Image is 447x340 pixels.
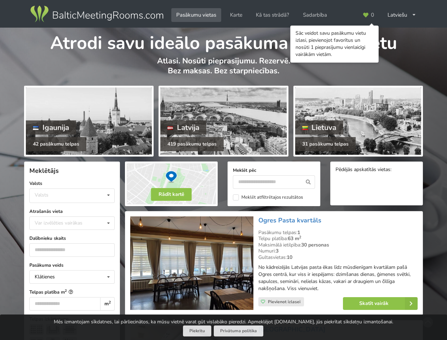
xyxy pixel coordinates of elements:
[151,188,192,201] button: Rādīt kartē
[24,56,423,83] p: Atlasi. Nosūti pieprasījumu. Rezervē. Bez maksas. Bez starpniecības.
[225,8,247,22] a: Karte
[336,167,418,174] div: Pēdējās apskatītās vietas:
[295,137,356,151] div: 31 pasākumu telpas
[293,86,423,157] a: Lietuva 31 pasākumu telpas
[100,297,115,311] div: m
[258,248,418,254] div: Numuri:
[299,234,301,240] sup: 2
[276,248,279,254] strong: 3
[288,235,301,242] strong: 63 m
[130,216,253,310] img: Svinību telpa | Ogre | Ogres Pasta kvartāls
[26,120,76,135] div: Igaunija
[258,216,321,225] a: Ogres Pasta kvartāls
[29,208,115,215] label: Atrašanās vieta
[24,86,154,157] a: Igaunija 42 pasākumu telpas
[251,8,294,22] a: Kā tas strādā?
[26,137,86,151] div: 42 pasākumu telpas
[258,264,418,292] p: No kādreizējās Latvijas pasta ēkas līdz mūsdienīgam kvartālam pašā Ogres centrā, kur viss ir iesp...
[258,229,418,236] div: Pasākumu telpas:
[29,166,59,175] span: Meklētājs
[29,180,115,187] label: Valsts
[297,229,300,236] strong: 1
[296,30,373,58] div: Sāc veidot savu pasākumu vietu izlasi, pievienojot favorītus un nosūti 1 pieprasījumu vienlaicīgi...
[233,167,315,174] label: Meklēt pēc
[29,262,115,269] label: Pasākuma veids
[24,28,423,55] h1: Atrodi savu ideālo pasākuma norises vietu
[29,4,165,24] img: Baltic Meeting Rooms
[29,235,115,242] label: Dalībnieku skaits
[160,120,206,135] div: Latvija
[295,120,344,135] div: Lietuva
[183,325,211,336] button: Piekrītu
[109,300,111,305] sup: 2
[159,86,288,157] a: Latvija 419 pasākumu telpas
[298,8,332,22] a: Sadarbība
[35,274,55,279] div: Klātienes
[343,297,418,310] a: Skatīt vairāk
[258,236,418,242] div: Telpu platība:
[233,194,303,200] label: Meklēt atfiltrētajos rezultātos
[301,242,329,248] strong: 30 personas
[35,192,48,198] div: Valsts
[65,288,67,293] sup: 2
[33,219,98,227] div: Var izvēlēties vairākas
[258,242,418,248] div: Maksimālā ietilpība:
[268,299,300,305] span: Pievienot izlasei
[287,254,292,261] strong: 10
[160,137,224,151] div: 419 pasākumu telpas
[371,12,374,18] span: 0
[258,254,418,261] div: Gultasvietas:
[214,325,263,336] a: Privātuma politika
[125,161,218,206] img: Rādīt kartē
[29,289,115,296] label: Telpas platība m
[171,8,221,22] a: Pasākumu vietas
[383,8,421,22] div: Latviešu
